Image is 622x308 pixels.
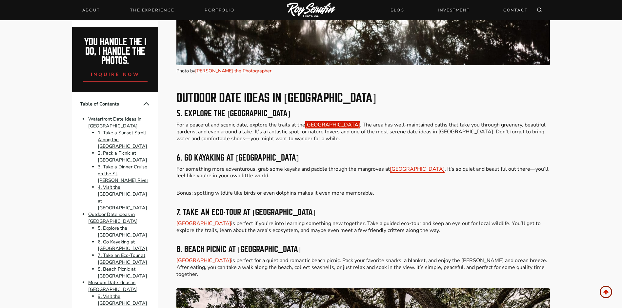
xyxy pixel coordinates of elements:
[176,208,550,216] h3: 7. Take an Eco-Tour at [GEOGRAPHIC_DATA]
[176,220,550,234] p: is perfect if you’re into learning something new together. Take a guided eco-tour and keep an eye...
[98,225,147,238] a: 5. Explore the [GEOGRAPHIC_DATA]
[176,122,550,142] p: For a peaceful and scenic date, explore the trails at the . The area has well-maintained paths th...
[88,116,141,129] a: Waterfront Date Ideas in [GEOGRAPHIC_DATA]
[176,110,550,118] h3: 5. Explore the [GEOGRAPHIC_DATA]
[176,166,550,180] p: For something more adventurous, grab some kayaks and paddle through the mangroves at . It’s so qu...
[98,164,148,184] a: 3. Take a Dinner Cruise on the St. [PERSON_NAME] River
[79,37,151,66] h2: You handle the i do, I handle the photos.
[390,165,445,173] a: [GEOGRAPHIC_DATA]
[387,4,408,16] a: BLOG
[78,6,104,15] a: About
[201,6,238,15] a: Portfolio
[195,67,271,74] a: [PERSON_NAME] the Photographer
[434,4,474,16] a: INVESTMENT
[78,6,238,15] nav: Primary Navigation
[91,71,140,78] span: inquire now
[176,190,550,197] p: Bonus: spotting wildlife like birds or even dolphins makes it even more memorable.
[80,101,142,107] span: Table of Contents
[98,252,147,265] a: 7. Take an Eco-Tour at [GEOGRAPHIC_DATA]
[98,129,147,150] a: 1. Take a Sunset Stroll Along the [GEOGRAPHIC_DATA]
[176,154,550,162] h3: 6. Go Kayaking at [GEOGRAPHIC_DATA]
[176,67,550,74] figcaption: Photo by
[98,293,147,306] a: 9. Visit the [GEOGRAPHIC_DATA]
[287,3,335,18] img: Logo of Roy Serafin Photo Co., featuring stylized text in white on a light background, representi...
[98,266,147,279] a: 8. Beach Picnic at [GEOGRAPHIC_DATA]
[176,245,550,253] h3: 8. Beach Picnic at [GEOGRAPHIC_DATA]
[88,211,138,225] a: Outdoor Date ideas in [GEOGRAPHIC_DATA]
[600,286,612,298] a: Scroll to top
[142,100,150,108] button: Collapse Table of Contents
[98,184,147,211] a: 4. Visit the [GEOGRAPHIC_DATA] at [GEOGRAPHIC_DATA]
[176,220,231,227] a: [GEOGRAPHIC_DATA]
[305,121,360,128] a: [GEOGRAPHIC_DATA]
[88,279,138,293] a: Museum Date ideas in [GEOGRAPHIC_DATA]
[83,66,148,82] a: inquire now
[176,257,550,278] p: is perfect for a quiet and romantic beach picnic. Pack your favorite snacks, a blanket, and enjoy...
[176,257,231,264] a: [GEOGRAPHIC_DATA]
[98,239,147,252] a: 6. Go Kayaking at [GEOGRAPHIC_DATA]
[535,6,544,15] button: View Search Form
[98,150,147,163] a: 2. Pack a Picnic at [GEOGRAPHIC_DATA]
[499,4,532,16] a: CONTACT
[176,92,550,104] h2: Outdoor Date ideas in [GEOGRAPHIC_DATA]
[387,4,532,16] nav: Secondary Navigation
[126,6,178,15] a: THE EXPERIENCE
